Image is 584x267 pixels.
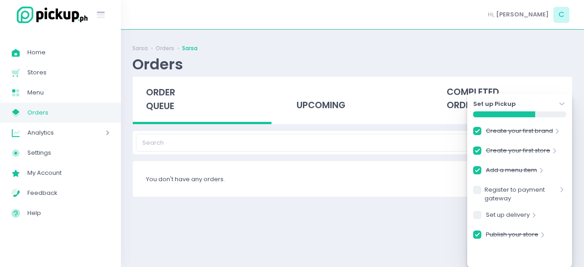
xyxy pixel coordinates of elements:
span: Feedback [27,187,109,199]
span: Help [27,207,109,219]
span: Orders [27,107,109,119]
a: Sarsa [182,44,198,52]
strong: Set up Pickup [473,99,516,109]
span: Stores [27,67,109,79]
a: Orders [156,44,174,52]
a: Set up delivery [486,210,530,223]
span: Home [27,47,109,58]
span: order queue [146,86,175,112]
span: Menu [27,87,109,99]
span: My Account [27,167,109,179]
a: Register to payment gateway [485,185,558,203]
div: completed orders [433,77,572,121]
a: Sarsa [132,44,148,52]
input: Search [136,134,524,151]
span: Analytics [27,127,80,139]
a: Create your first store [486,146,550,158]
a: Create your first brand [486,126,553,139]
div: upcoming [283,77,422,121]
span: C [553,7,569,23]
div: Orders [132,55,183,73]
span: [PERSON_NAME] [496,10,549,19]
span: Hi, [488,10,495,19]
div: You don't have any orders. [133,161,572,197]
span: Settings [27,147,109,159]
img: logo [11,5,89,25]
a: Publish your store [486,230,538,242]
a: Add a menu item [486,166,537,178]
